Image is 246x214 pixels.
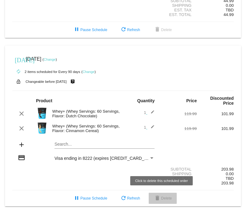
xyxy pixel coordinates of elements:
[160,12,197,17] div: Est. Total
[120,26,127,34] mat-icon: refresh
[160,176,197,181] div: Est. Tax
[73,195,80,202] mat-icon: pause
[186,98,197,103] strong: Price
[15,68,22,75] mat-icon: autorenew
[226,172,234,176] span: 0.00
[115,24,145,35] button: Refresh
[18,125,25,132] mat-icon: clear
[73,196,107,200] span: Pause Schedule
[36,107,48,119] img: Image-1-Carousel-Whey-5lb-Chocolate-no-badge-Transp.png
[210,96,234,106] strong: Discounted Price
[197,167,234,172] div: 203.98
[42,58,57,61] small: ( )
[197,111,234,116] div: 101.99
[147,110,155,117] mat-icon: edit
[221,181,234,185] span: 203.98
[147,125,155,132] mat-icon: edit
[160,3,197,8] div: Shipping
[115,193,145,204] button: Refresh
[44,58,56,61] a: Change
[18,154,25,161] mat-icon: credit_card
[226,176,234,181] span: TBD
[154,196,172,200] span: Delete
[160,181,197,185] div: Est. Total
[68,193,112,204] button: Pause Schedule
[81,70,96,74] small: ( )
[15,78,22,86] mat-icon: lock_open
[12,70,80,74] small: 2 items scheduled for Every 90 days
[160,8,197,12] div: Est. Tax
[149,193,177,204] button: Delete
[54,156,155,161] mat-select: Payment Method
[154,195,161,202] mat-icon: delete
[68,24,112,35] button: Pause Schedule
[154,26,161,34] mat-icon: delete
[69,78,76,86] mat-icon: live_help
[15,56,22,63] mat-icon: [DATE]
[49,109,123,118] div: Whey+ (Whey Servings: 60 Servings, Flavor: Dutch Chocolate)
[137,98,155,103] strong: Quantity
[49,124,123,133] div: Whey+ (Whey Servings: 60 Servings, Flavor: Cinnamon Cereal)
[36,98,52,103] strong: Product
[83,70,95,74] a: Change
[160,167,197,172] div: Subtotal
[144,110,155,115] span: 1
[160,111,197,116] div: 119.99
[149,24,177,35] button: Delete
[18,141,25,148] mat-icon: add
[120,195,127,202] mat-icon: refresh
[154,28,172,32] span: Delete
[73,28,107,32] span: Pause Schedule
[197,126,234,131] div: 101.99
[226,3,234,8] span: 0.00
[160,126,197,131] div: 119.99
[26,80,67,83] small: Changeable before [DATE]
[160,172,197,176] div: Shipping
[54,142,155,147] input: Search...
[224,12,234,17] span: 44.99
[73,26,80,34] mat-icon: pause
[18,110,25,117] mat-icon: clear
[144,125,155,130] span: 1
[226,8,234,12] span: TBD
[120,196,140,200] span: Refresh
[120,28,140,32] span: Refresh
[54,156,158,161] span: Visa ending in 8222 (expires [CREDIT_CARD_DATA])
[36,122,48,134] img: Image-1-Carousel-Whey-5lb-Cin-Cereal-Roman-Berezecky.png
